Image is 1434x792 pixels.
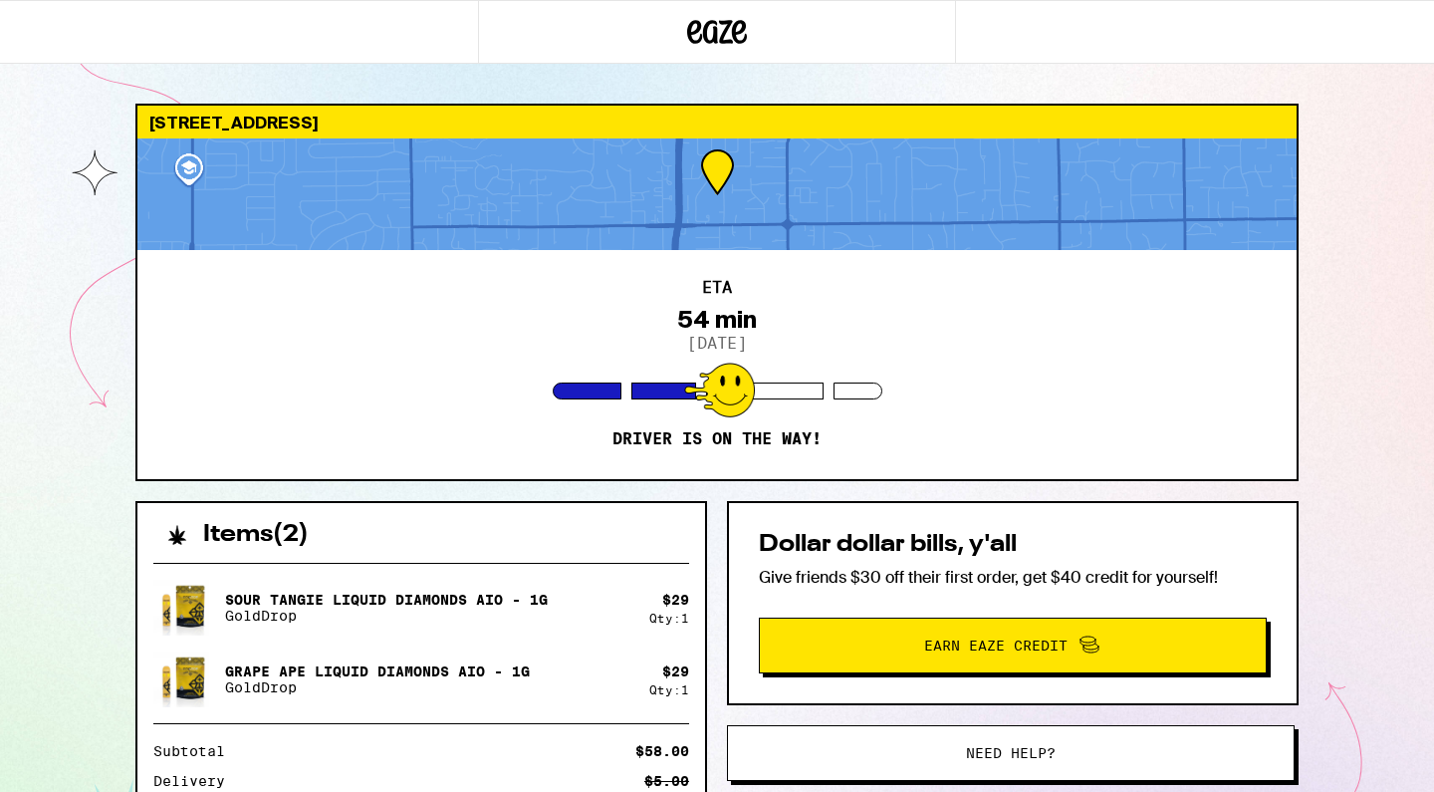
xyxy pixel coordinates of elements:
[153,578,209,639] img: GoldDrop - Sour Tangie Liquid Diamonds AIO - 1g
[225,592,548,608] p: Sour Tangie Liquid Diamonds AIO - 1g
[153,744,239,758] div: Subtotal
[727,725,1295,781] button: Need help?
[759,533,1267,557] h2: Dollar dollar bills, y'all
[203,523,309,547] h2: Items ( 2 )
[924,639,1068,653] span: Earn Eaze Credit
[759,618,1267,673] button: Earn Eaze Credit
[225,608,548,624] p: GoldDrop
[225,679,530,695] p: GoldDrop
[153,650,209,710] img: GoldDrop - Grape Ape Liquid Diamonds AIO - 1g
[662,663,689,679] div: $ 29
[759,567,1267,588] p: Give friends $30 off their first order, get $40 credit for yourself!
[966,746,1056,760] span: Need help?
[225,663,530,679] p: Grape Ape Liquid Diamonds AIO - 1g
[687,334,747,353] p: [DATE]
[662,592,689,608] div: $ 29
[677,306,757,334] div: 54 min
[153,774,239,788] div: Delivery
[137,106,1297,138] div: [STREET_ADDRESS]
[649,683,689,696] div: Qty: 1
[702,280,732,296] h2: ETA
[644,774,689,788] div: $5.00
[1306,732,1414,782] iframe: Opens a widget where you can find more information
[649,612,689,625] div: Qty: 1
[635,744,689,758] div: $58.00
[612,429,822,449] p: Driver is on the way!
